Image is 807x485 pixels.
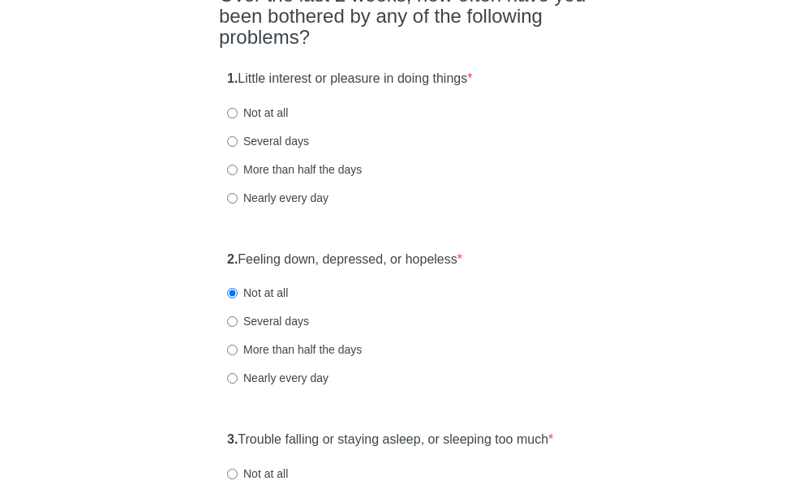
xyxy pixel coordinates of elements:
[227,316,238,327] input: Several days
[227,431,553,449] label: Trouble falling or staying asleep, or sleeping too much
[227,288,238,298] input: Not at all
[227,370,328,386] label: Nearly every day
[227,469,238,479] input: Not at all
[227,313,309,329] label: Several days
[227,373,238,384] input: Nearly every day
[227,105,288,121] label: Not at all
[227,345,238,355] input: More than half the days
[227,71,238,85] strong: 1.
[227,161,362,178] label: More than half the days
[227,341,362,358] label: More than half the days
[227,133,309,149] label: Several days
[227,252,238,266] strong: 2.
[227,466,288,482] label: Not at all
[227,136,238,147] input: Several days
[227,70,472,88] label: Little interest or pleasure in doing things
[227,190,328,206] label: Nearly every day
[227,108,238,118] input: Not at all
[227,165,238,175] input: More than half the days
[227,432,238,446] strong: 3.
[227,251,462,269] label: Feeling down, depressed, or hopeless
[227,285,288,301] label: Not at all
[227,193,238,204] input: Nearly every day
